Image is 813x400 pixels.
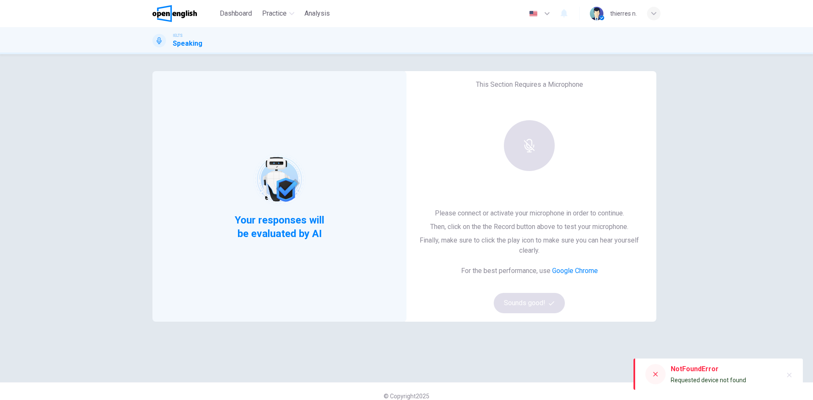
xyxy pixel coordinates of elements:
h1: Speaking [173,39,202,49]
div: thierres n. [610,8,637,19]
span: Dashboard [220,8,252,19]
span: IELTS [173,33,183,39]
span: Requested device not found [671,377,746,383]
img: Profile picture [590,7,603,20]
div: NotFoundError [671,364,746,374]
p: Please connect or activate your microphone in order to continue. [416,208,643,218]
button: Practice [259,6,298,21]
button: Analysis [301,6,333,21]
h6: For the best performance, use [461,266,598,276]
img: OpenEnglish logo [152,5,197,22]
p: Finally, make sure to click the play icon to make sure you can hear yourself clearly. [416,235,643,256]
h6: This Section Requires a Microphone [476,80,583,90]
span: © Copyright 2025 [384,393,429,400]
a: OpenEnglish logo [152,5,216,22]
span: Practice [262,8,287,19]
span: Analysis [304,8,330,19]
img: en [528,11,539,17]
a: Google Chrome [552,267,598,275]
p: Then, click on the the Record button above to test your microphone. [416,222,643,232]
button: Dashboard [216,6,255,21]
span: Your responses will be evaluated by AI [228,213,331,240]
img: robot icon [252,152,306,206]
